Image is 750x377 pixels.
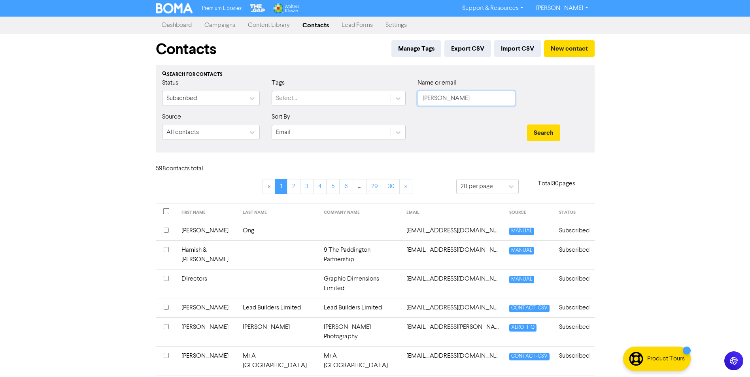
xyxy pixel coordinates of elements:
button: Export CSV [444,40,491,57]
button: New contact [544,40,595,57]
label: Name or email [418,78,457,88]
th: SOURCE [504,204,554,221]
th: FIRST NAME [177,204,238,221]
label: Tags [272,78,285,88]
td: [PERSON_NAME] [238,317,319,346]
span: XERO_HQ [509,324,537,332]
span: CONTACT-CSV [509,305,550,312]
a: » [399,179,412,194]
img: The Gap [249,3,266,13]
td: Subscribed [554,221,594,240]
h6: 598 contact s total [156,165,219,173]
td: Subscribed [554,240,594,269]
td: Hamish & [PERSON_NAME] [177,240,238,269]
td: Mr A [GEOGRAPHIC_DATA] [238,346,319,375]
div: All contacts [166,128,199,137]
th: COMPANY NAME [319,204,402,221]
a: Settings [379,17,413,33]
td: accounts@gdl.co.nz [402,269,504,298]
div: Search for contacts [162,71,588,78]
td: Subscribed [554,269,594,298]
label: Sort By [272,112,290,122]
td: Subscribed [554,346,594,375]
label: Source [162,112,181,122]
div: 20 per page [461,182,493,191]
th: LAST NAME [238,204,319,221]
a: Lead Forms [335,17,379,33]
p: Total 30 pages [519,179,595,188]
td: Graphic Dimensions Limited [319,269,402,298]
button: Import CSV [494,40,541,57]
a: Campaigns [198,17,242,33]
span: CONTACT-CSV [509,353,550,360]
td: Mr A [GEOGRAPHIC_DATA] [319,346,402,375]
td: Lead Builders Limited [238,298,319,317]
a: Page 30 [383,179,400,194]
h1: Contacts [156,40,216,58]
span: MANUAL [509,247,534,254]
a: Page 3 [300,179,314,194]
a: Page 29 [366,179,383,194]
iframe: Chat Widget [651,292,750,377]
div: Email [276,128,291,137]
button: Search [527,124,560,141]
td: 88.jacob@gmail.com [402,221,504,240]
button: Manage Tags [391,40,441,57]
div: Select... [276,94,297,103]
td: Ong [238,221,319,240]
span: MANUAL [509,276,534,283]
td: adam_lancashire@hotmail.com [402,346,504,375]
a: Support & Resources [456,2,530,15]
img: BOMA Logo [156,3,193,13]
td: Subscribed [554,298,594,317]
a: [PERSON_NAME] [530,2,594,15]
td: 9thepaddington@gmail.com [402,240,504,269]
td: accounts@leadbuilders.co.nz [402,298,504,317]
td: [PERSON_NAME] [177,298,238,317]
td: [PERSON_NAME] [177,346,238,375]
td: Lead Builders Limited [319,298,402,317]
a: Content Library [242,17,296,33]
td: [PERSON_NAME] Photography [319,317,402,346]
a: Page 1 is your current page [275,179,287,194]
a: Page 5 [326,179,340,194]
td: accounts@woolf.co.nz [402,317,504,346]
a: Page 4 [313,179,327,194]
a: Page 2 [287,179,300,194]
a: Page 6 [339,179,353,194]
td: [PERSON_NAME] [177,317,238,346]
a: Dashboard [156,17,198,33]
td: [PERSON_NAME] [177,221,238,240]
div: Subscribed [166,94,197,103]
span: Premium Libraries: [202,6,242,11]
th: STATUS [554,204,594,221]
img: Wolters Kluwer [272,3,299,13]
a: Contacts [296,17,335,33]
th: EMAIL [402,204,504,221]
td: Directors [177,269,238,298]
td: 9 The Paddington Partnership [319,240,402,269]
span: MANUAL [509,228,534,235]
td: Subscribed [554,317,594,346]
label: Status [162,78,178,88]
